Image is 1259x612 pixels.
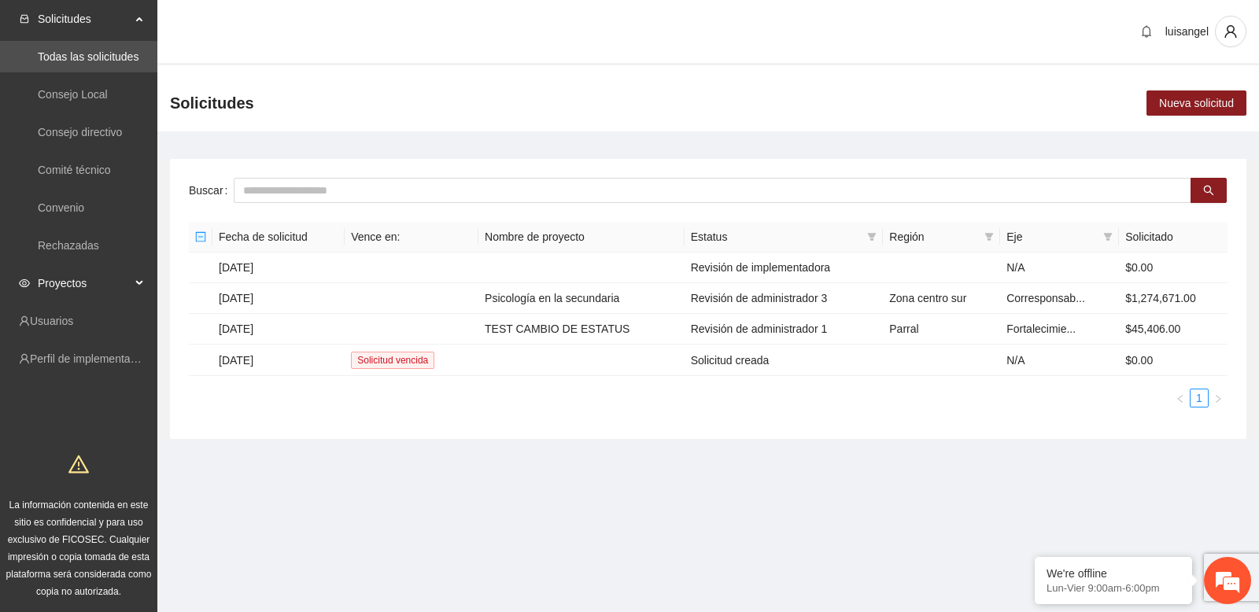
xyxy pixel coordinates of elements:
span: Estatus [691,228,862,245]
a: Usuarios [30,315,73,327]
span: filter [1100,225,1116,249]
span: filter [981,225,997,249]
th: Solicitado [1119,222,1228,253]
td: [DATE] [212,283,345,314]
td: Revisión de implementadora [685,253,884,283]
span: Solicitud vencida [351,352,434,369]
td: Parral [883,314,1000,345]
a: Todas las solicitudes [38,50,138,63]
li: 1 [1190,389,1209,407]
p: Lun-Vier 9:00am-6:00pm [1047,582,1180,594]
span: La información contenida en este sitio es confidencial y para uso exclusivo de FICOSEC. Cualquier... [6,500,152,597]
span: search [1203,185,1214,197]
span: right [1213,394,1223,404]
td: Zona centro sur [883,283,1000,314]
span: Estamos sin conexión. Déjenos un mensaje. [30,210,278,369]
td: N/A [1000,253,1119,283]
span: Corresponsab... [1006,292,1085,304]
button: user [1215,16,1246,47]
a: Rechazadas [38,239,99,252]
span: eye [19,278,30,289]
span: Solicitudes [170,90,254,116]
td: [DATE] [212,345,345,376]
a: Convenio [38,201,84,214]
span: Fortalecimie... [1006,323,1076,335]
span: Nueva solicitud [1159,94,1234,112]
span: warning [68,454,89,474]
button: right [1209,389,1228,407]
span: bell [1135,25,1158,38]
span: Proyectos [38,267,131,299]
button: search [1191,178,1227,203]
td: $0.00 [1119,253,1228,283]
a: Comité técnico [38,164,111,176]
span: minus-square [195,231,206,242]
span: filter [864,225,880,249]
span: filter [867,232,877,241]
td: Revisión de administrador 1 [685,314,884,345]
span: Eje [1006,228,1097,245]
li: Next Page [1209,389,1228,407]
span: Solicitudes [38,3,131,35]
a: 1 [1191,389,1208,407]
textarea: Escriba su mensaje aquí y haga clic en “Enviar” [8,430,300,485]
th: Vence en: [345,222,478,253]
span: filter [1103,232,1113,241]
td: [DATE] [212,253,345,283]
a: Perfil de implementadora [30,352,153,365]
span: Región [889,228,978,245]
td: Psicología en la secundaria [478,283,685,314]
td: $1,274,671.00 [1119,283,1228,314]
li: Previous Page [1171,389,1190,407]
td: $0.00 [1119,345,1228,376]
button: left [1171,389,1190,407]
td: N/A [1000,345,1119,376]
a: Consejo directivo [38,126,122,138]
th: Fecha de solicitud [212,222,345,253]
td: $45,406.00 [1119,314,1228,345]
label: Buscar [189,178,234,203]
div: We're offline [1047,567,1180,580]
td: [DATE] [212,314,345,345]
span: user [1216,24,1246,39]
td: Solicitud creada [685,345,884,376]
button: Nueva solicitud [1146,90,1246,116]
div: Dejar un mensaje [82,80,264,101]
th: Nombre de proyecto [478,222,685,253]
td: TEST CAMBIO DE ESTATUS [478,314,685,345]
a: Consejo Local [38,88,108,101]
span: inbox [19,13,30,24]
span: filter [984,232,994,241]
div: Minimizar ventana de chat en vivo [258,8,296,46]
button: bell [1134,19,1159,44]
span: luisangel [1165,25,1209,38]
em: Enviar [234,485,286,506]
span: left [1176,394,1185,404]
td: Revisión de administrador 3 [685,283,884,314]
